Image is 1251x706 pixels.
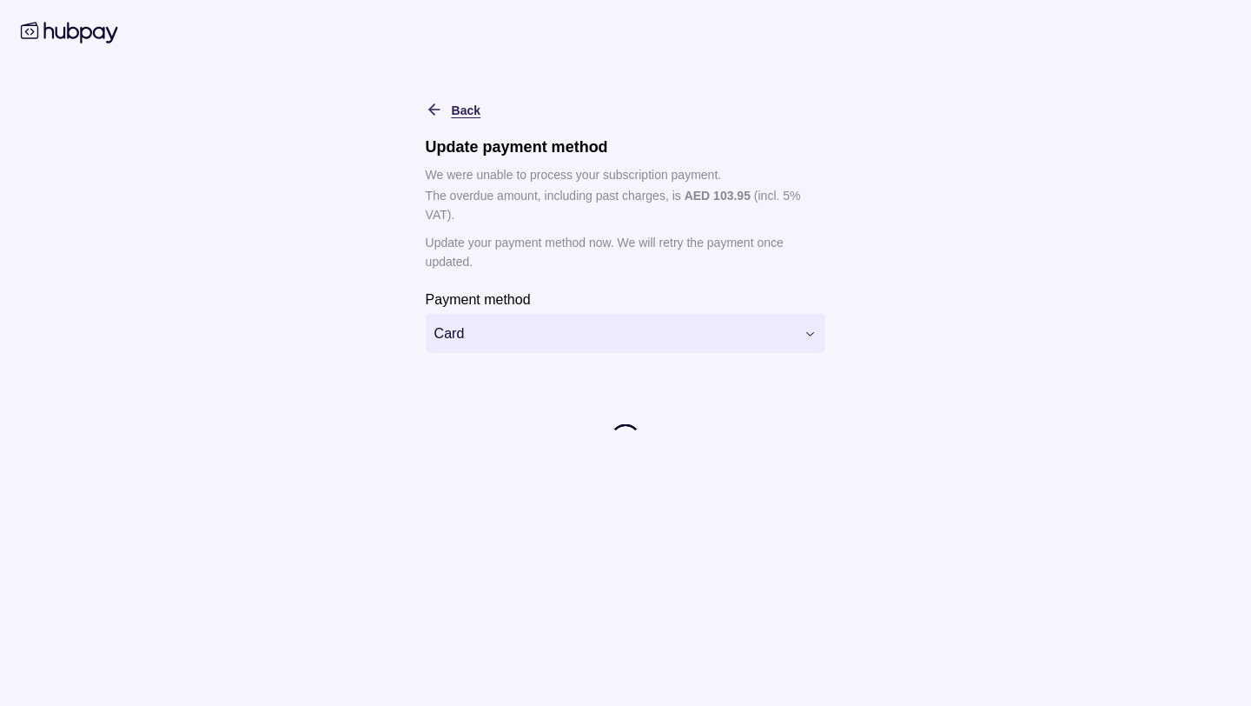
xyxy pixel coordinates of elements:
[426,99,480,120] button: Back
[426,186,826,224] p: The overdue amount, including past charges, is (incl. 5% VAT).
[426,292,531,307] p: Payment method
[426,289,531,310] label: Payment method
[452,103,480,117] span: Back
[426,137,826,157] h1: Update payment method
[426,165,826,184] p: We were unable to process your subscription payment.
[685,189,751,203] p: AED 103.95
[426,233,826,271] p: Update your payment method now. We will retry the payment once updated.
